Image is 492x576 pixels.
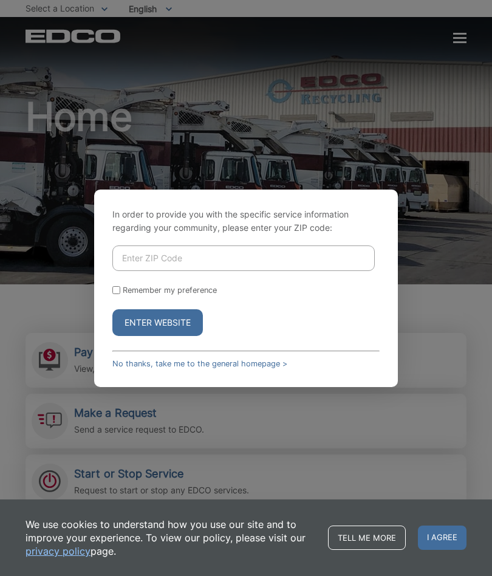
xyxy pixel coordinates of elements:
[123,286,217,295] label: Remember my preference
[26,518,316,558] p: We use cookies to understand how you use our site and to improve your experience. To view our pol...
[418,526,466,550] span: I agree
[112,309,203,336] button: Enter Website
[26,544,91,558] a: privacy policy
[112,245,375,271] input: Enter ZIP Code
[328,526,406,550] a: Tell me more
[112,208,380,235] p: In order to provide you with the specific service information regarding your community, please en...
[112,359,287,368] a: No thanks, take me to the general homepage >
